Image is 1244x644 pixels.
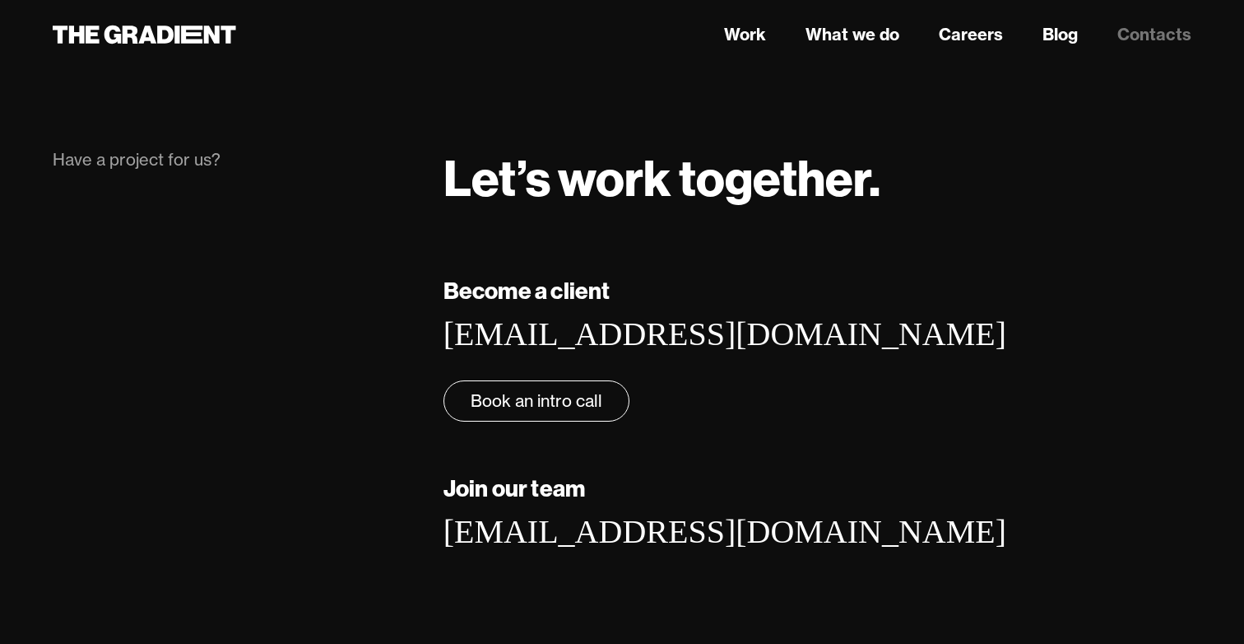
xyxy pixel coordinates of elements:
[443,380,629,422] a: Book an intro call
[724,22,766,47] a: Work
[443,276,610,305] strong: Become a client
[443,315,1006,352] a: [EMAIL_ADDRESS][DOMAIN_NAME]‍
[1117,22,1191,47] a: Contacts
[443,474,586,502] strong: Join our team
[443,513,1006,550] a: [EMAIL_ADDRESS][DOMAIN_NAME]
[443,147,880,209] strong: Let’s work together.
[1042,22,1078,47] a: Blog
[939,22,1003,47] a: Careers
[53,148,411,171] div: Have a project for us?
[805,22,899,47] a: What we do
